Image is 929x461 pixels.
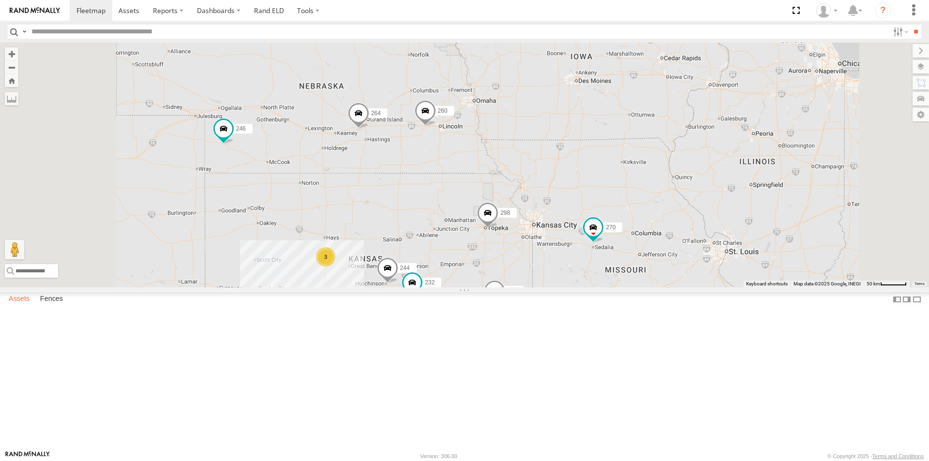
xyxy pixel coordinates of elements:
div: Mary Lewis [813,3,841,18]
label: Map Settings [913,108,929,121]
div: © Copyright 2025 - [827,453,924,459]
button: Map Scale: 50 km per 51 pixels [864,281,910,287]
a: Terms (opens in new tab) [914,282,925,285]
span: 264 [371,110,381,117]
span: Map data ©2025 Google, INEGI [794,281,861,286]
span: 50 km [867,281,880,286]
img: rand-logo.svg [10,7,60,14]
label: Dock Summary Table to the Right [902,292,912,306]
button: Keyboard shortcuts [746,281,788,287]
label: Assets [4,293,34,306]
span: 270 [606,224,615,231]
i: ? [875,3,891,18]
button: Zoom Home [5,74,18,87]
label: Fences [35,293,68,306]
label: Measure [5,92,18,105]
div: 3 [316,247,335,267]
button: Drag Pegman onto the map to open Street View [5,240,24,259]
div: Version: 306.00 [420,453,457,459]
label: Search Filter Options [889,25,910,39]
span: 298 [500,209,510,216]
label: Hide Summary Table [912,292,922,306]
span: 246 [236,125,246,132]
button: Zoom out [5,60,18,74]
span: 244 [400,265,410,271]
label: Dock Summary Table to the Left [892,292,902,306]
span: 260 [438,107,448,114]
a: Terms and Conditions [872,453,924,459]
label: Search Query [20,25,28,39]
button: Zoom in [5,47,18,60]
a: Visit our Website [5,451,50,461]
span: 232 [425,279,435,286]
